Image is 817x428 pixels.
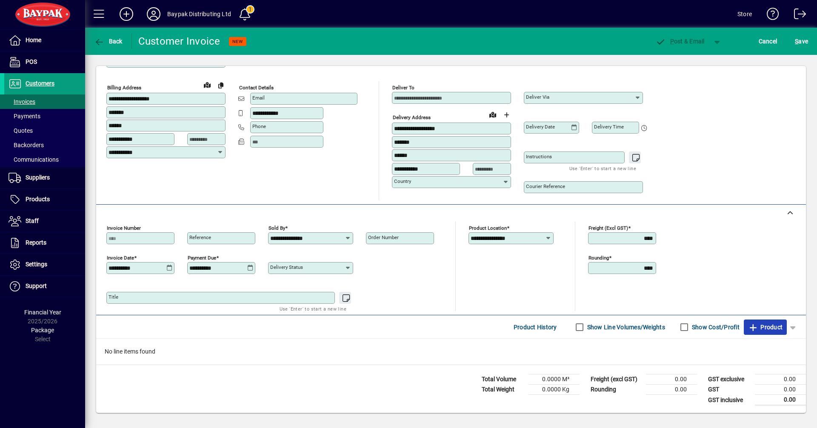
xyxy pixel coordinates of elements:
span: ost & Email [655,38,705,45]
span: Product [748,320,783,334]
span: Support [26,282,47,289]
span: Home [26,37,41,43]
a: Settings [4,254,85,275]
td: Rounding [586,385,646,395]
button: Save [793,34,810,49]
span: Staff [26,217,39,224]
div: Baypak Distributing Ltd [167,7,231,21]
span: Communications [9,156,59,163]
mat-label: Title [109,294,118,300]
button: Copy to Delivery address [214,78,228,92]
td: 0.00 [755,374,806,385]
label: Show Cost/Profit [690,323,740,331]
a: POS [4,51,85,73]
a: Support [4,276,85,297]
td: GST [704,385,755,395]
span: Quotes [9,127,33,134]
a: Suppliers [4,167,85,188]
a: Staff [4,211,85,232]
mat-label: Deliver via [526,94,549,100]
a: Quotes [4,123,85,138]
button: Post & Email [651,34,709,49]
span: Invoices [9,98,35,105]
div: No line items found [96,339,806,365]
a: Payments [4,109,85,123]
mat-label: Delivery time [594,124,624,130]
mat-label: Invoice date [107,255,134,261]
mat-label: Email [252,95,265,101]
span: Back [94,38,123,45]
span: Reports [26,239,46,246]
mat-label: Order number [368,234,399,240]
td: 0.00 [755,385,806,395]
mat-label: Delivery status [270,264,303,270]
a: Home [4,30,85,51]
td: GST inclusive [704,395,755,405]
a: Reports [4,232,85,254]
a: Invoices [4,94,85,109]
td: GST exclusive [704,374,755,385]
mat-label: Deliver To [392,85,414,91]
label: Show Line Volumes/Weights [586,323,665,331]
span: NEW [232,39,243,44]
span: Package [31,327,54,334]
span: P [670,38,674,45]
span: Products [26,196,50,203]
td: 0.00 [646,374,697,385]
div: Customer Invoice [138,34,220,48]
td: 0.0000 Kg [528,385,580,395]
span: ave [795,34,808,48]
a: Communications [4,152,85,167]
button: Product History [510,320,560,335]
span: S [795,38,798,45]
td: Freight (excl GST) [586,374,646,385]
a: View on map [486,108,500,121]
mat-label: Rounding [588,255,609,261]
a: View on map [200,78,214,91]
a: Knowledge Base [760,2,779,29]
span: Product History [514,320,557,334]
mat-label: Freight (excl GST) [588,225,628,231]
mat-label: Delivery date [526,124,555,130]
mat-hint: Use 'Enter' to start a new line [569,163,636,173]
a: Logout [788,2,806,29]
mat-label: Courier Reference [526,183,565,189]
td: Total Weight [477,385,528,395]
button: Product [744,320,787,335]
mat-label: Phone [252,123,266,129]
button: Choose address [500,108,513,122]
mat-label: Instructions [526,154,552,160]
td: 0.0000 M³ [528,374,580,385]
span: Financial Year [24,309,61,316]
button: Cancel [757,34,780,49]
div: Store [737,7,752,21]
span: Backorders [9,142,44,148]
span: POS [26,58,37,65]
mat-label: Reference [189,234,211,240]
mat-label: Invoice number [107,225,141,231]
mat-label: Country [394,178,411,184]
button: Add [113,6,140,22]
td: 0.00 [755,395,806,405]
button: Back [92,34,125,49]
td: 0.00 [646,385,697,395]
mat-hint: Use 'Enter' to start a new line [280,304,346,314]
span: Suppliers [26,174,50,181]
a: Products [4,189,85,210]
span: Settings [26,261,47,268]
span: Customers [26,80,54,87]
span: Payments [9,113,40,120]
mat-label: Product location [469,225,507,231]
mat-label: Sold by [269,225,285,231]
mat-label: Payment due [188,255,216,261]
a: Backorders [4,138,85,152]
button: Profile [140,6,167,22]
app-page-header-button: Back [85,34,132,49]
span: Cancel [759,34,777,48]
td: Total Volume [477,374,528,385]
